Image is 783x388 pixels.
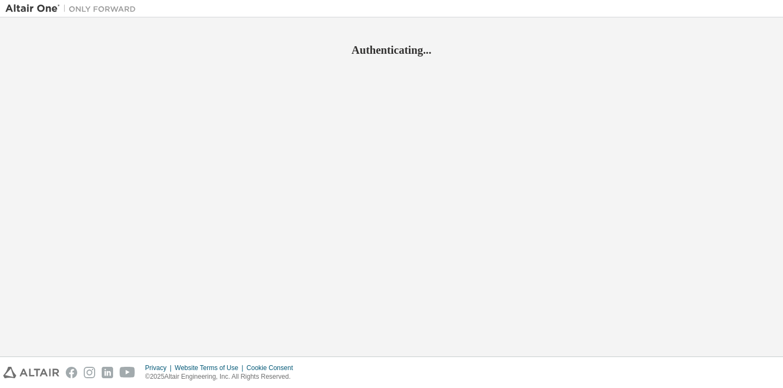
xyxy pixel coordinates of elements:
img: linkedin.svg [102,367,113,378]
p: © 2025 Altair Engineering, Inc. All Rights Reserved. [145,372,300,381]
img: youtube.svg [120,367,135,378]
img: Altair One [5,3,141,14]
h2: Authenticating... [5,43,778,57]
img: altair_logo.svg [3,367,59,378]
img: instagram.svg [84,367,95,378]
div: Website Terms of Use [175,364,246,372]
div: Privacy [145,364,175,372]
img: facebook.svg [66,367,77,378]
div: Cookie Consent [246,364,299,372]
